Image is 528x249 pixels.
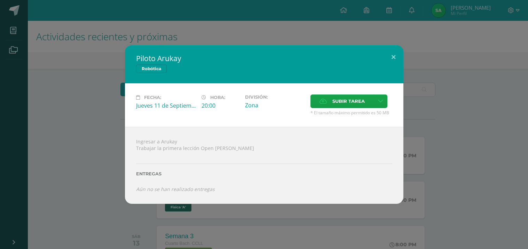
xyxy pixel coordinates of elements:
label: División: [245,94,305,100]
span: * El tamaño máximo permitido es 50 MB [310,110,392,116]
button: Close (Esc) [384,45,403,69]
div: 20:00 [202,102,239,109]
div: Ingresar a Arukay Trabajar la primera lección Open [PERSON_NAME] [125,127,403,204]
div: Jueves 11 de Septiembre [136,102,196,109]
i: Aún no se han realizado entregas [136,186,215,192]
label: Entregas [136,171,392,176]
h2: Piloto Arukay [136,53,392,63]
span: Subir tarea [332,95,365,108]
span: Robótica [136,65,167,73]
span: Fecha: [144,95,161,100]
span: Hora: [210,95,225,100]
div: Zona [245,101,305,109]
